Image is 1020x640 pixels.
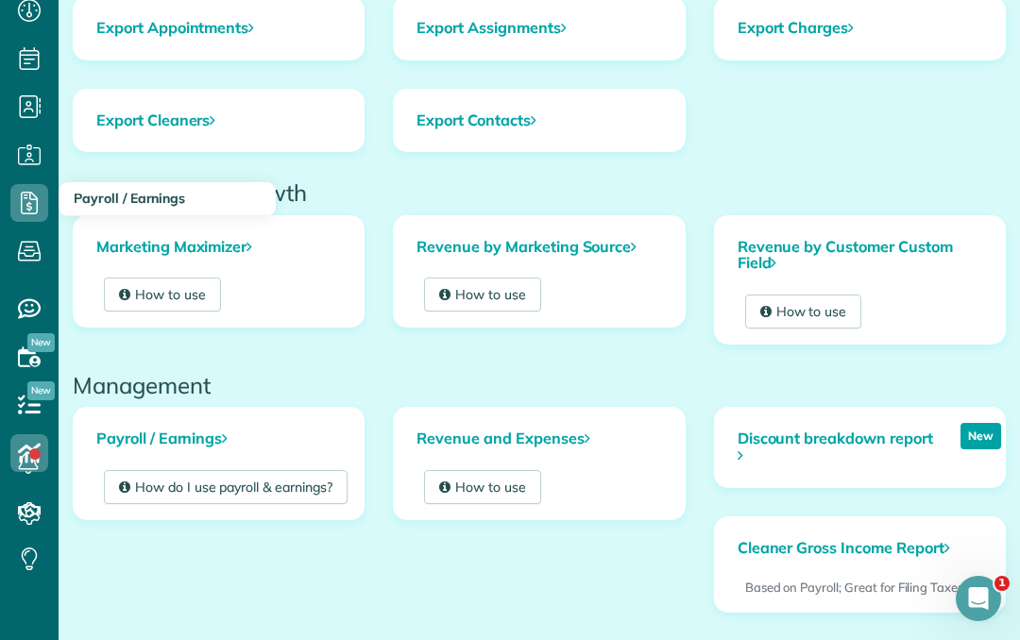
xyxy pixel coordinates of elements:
a: Revenue and Expenses [394,408,684,470]
p: New [960,423,1001,449]
a: Payroll / Earnings [74,408,364,470]
a: Export Contacts [394,90,684,152]
h2: Management [73,373,1006,397]
a: Revenue by Marketing Source [394,216,684,278]
a: Revenue by Customer Custom Field [715,216,1005,295]
a: Cleaner Gross Income Report [715,517,973,580]
a: Discount breakdown report [715,408,960,486]
p: Based on Payroll; Great for Filing Taxes [745,579,975,597]
a: How do I use payroll & earnings? [104,470,348,504]
span: New [27,381,55,400]
iframe: Intercom live chat [956,576,1001,621]
span: New [27,333,55,352]
a: How to use [745,295,862,328]
span: 1 [994,576,1010,591]
a: How to use [104,278,221,312]
h2: Marketing and Growth [73,180,1006,205]
a: How to use [424,470,541,504]
a: Export Cleaners [74,90,364,152]
a: How to use [424,278,541,312]
a: Marketing Maximizer [74,216,364,278]
span: Payroll / Earnings [74,190,185,207]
